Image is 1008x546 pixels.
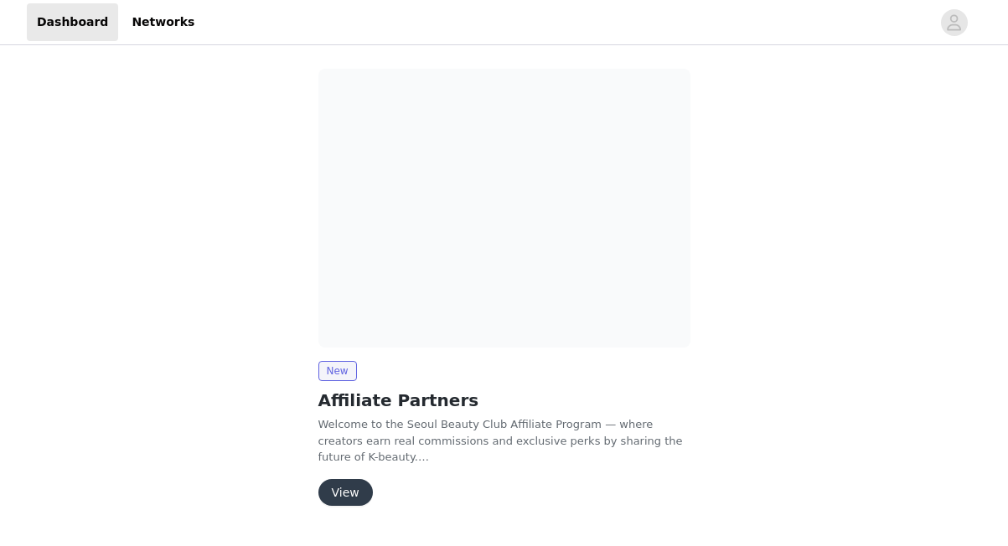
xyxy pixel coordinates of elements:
[121,3,204,41] a: Networks
[318,361,357,381] span: New
[318,487,373,499] a: View
[318,69,690,348] img: Seoul Beauty Club
[318,479,373,506] button: View
[946,9,962,36] div: avatar
[318,388,690,413] h2: Affiliate Partners
[318,416,690,466] p: Welcome to the Seoul Beauty Club Affiliate Program — where creators earn real commissions and exc...
[27,3,118,41] a: Dashboard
